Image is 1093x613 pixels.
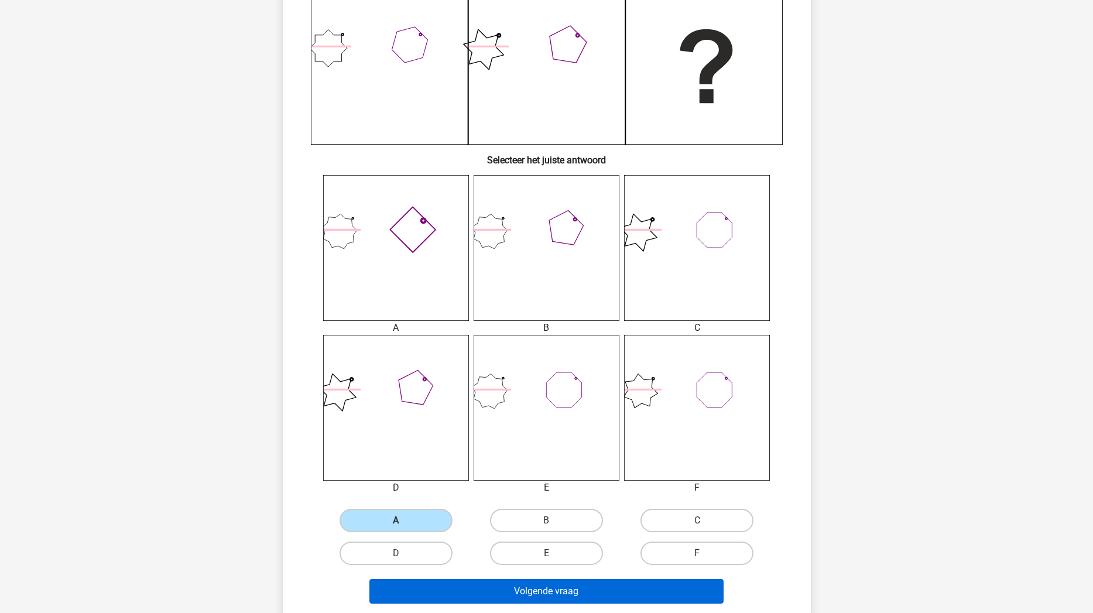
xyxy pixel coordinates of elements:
[640,509,753,532] label: C
[369,579,724,604] button: Volgende vraag
[314,321,478,335] div: A
[340,542,453,565] label: D
[615,321,779,335] div: C
[490,509,603,532] label: B
[465,481,628,495] div: E
[490,542,603,565] label: E
[301,145,792,166] h6: Selecteer het juiste antwoord
[465,321,628,335] div: B
[314,481,478,495] div: D
[615,481,779,495] div: F
[640,542,753,565] label: F
[340,509,453,532] label: A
